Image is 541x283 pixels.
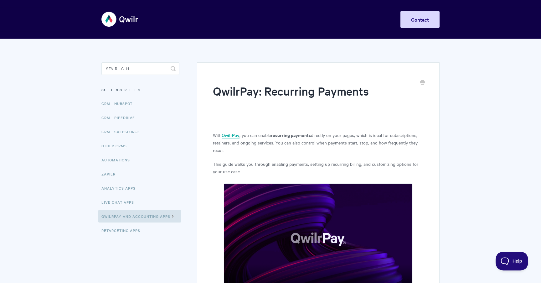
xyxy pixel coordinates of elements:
a: Retargeting Apps [101,224,145,237]
a: Zapier [101,168,120,180]
img: Qwilr Help Center [101,8,139,31]
strong: recurring payments [271,132,311,138]
a: QwilrPay [222,132,240,139]
a: CRM - Pipedrive [101,111,140,124]
a: CRM - Salesforce [101,125,145,138]
a: Live Chat Apps [101,196,139,208]
a: Automations [101,154,135,166]
a: Analytics Apps [101,182,140,194]
a: CRM - HubSpot [101,97,137,110]
a: QwilrPay and Accounting Apps [98,210,181,223]
p: With , you can enable directly on your pages, which is ideal for subscriptions, retainers, and on... [213,131,424,154]
input: Search [101,62,179,75]
a: Print this Article [420,79,425,86]
p: This guide walks you through enabling payments, setting up recurring billing, and customizing opt... [213,160,424,175]
a: Contact [400,11,440,28]
iframe: Toggle Customer Support [496,252,528,270]
a: Other CRMs [101,139,131,152]
h3: Categories [101,84,179,96]
h1: QwilrPay: Recurring Payments [213,83,414,110]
